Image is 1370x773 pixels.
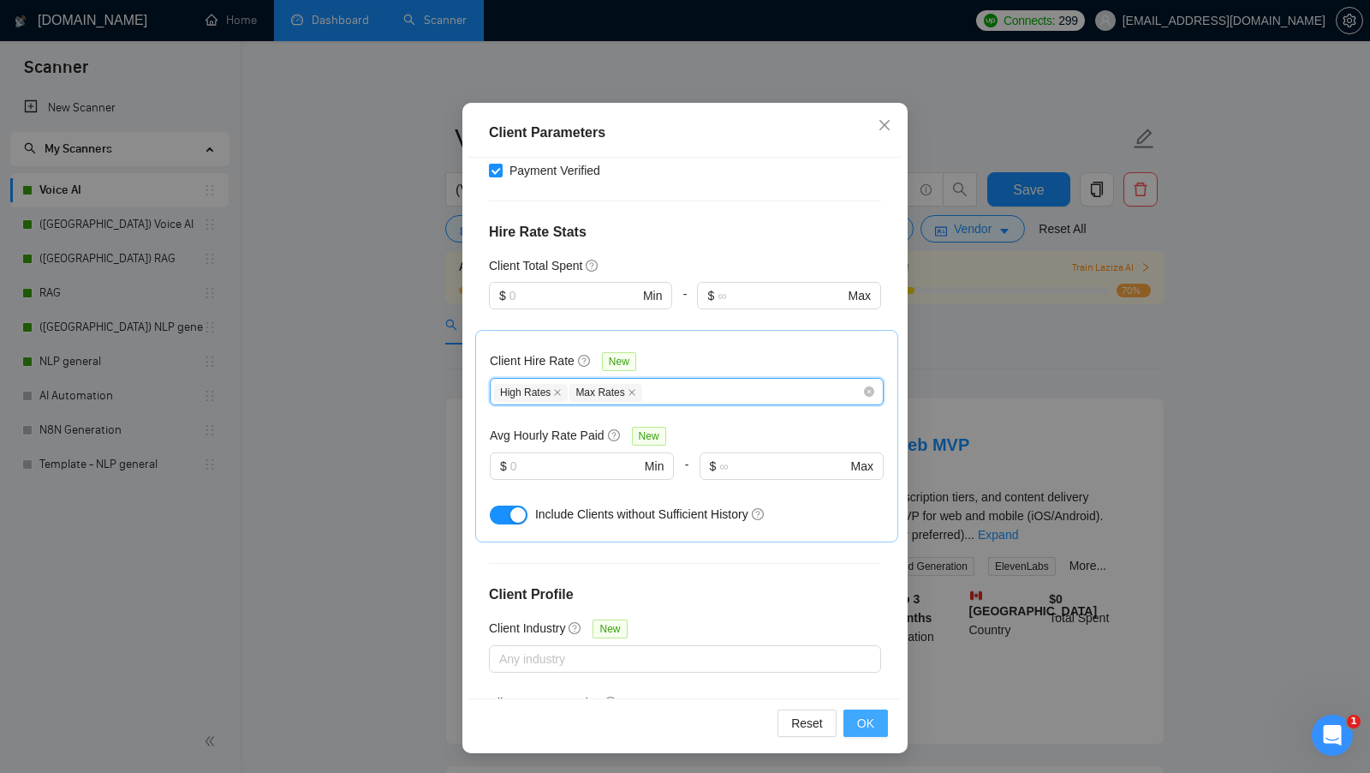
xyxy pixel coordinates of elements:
[777,710,837,737] button: Reset
[857,714,874,733] span: OK
[593,620,627,638] span: New
[602,352,636,371] span: New
[752,507,765,521] span: question-circle
[509,286,640,305] input: 0
[494,384,568,402] span: High Rates
[490,351,575,370] h5: Client Hire Rate
[578,354,592,368] span: question-circle
[489,693,601,712] h5: Client Company Size
[791,714,823,733] span: Reset
[672,282,697,330] div: -
[645,457,664,476] span: Min
[489,584,881,605] h4: Client Profile
[586,259,599,273] span: question-circle
[489,123,881,143] div: Client Parameters
[490,426,605,445] h5: Avg Hourly Rate Paid
[500,457,507,476] span: $
[718,286,844,305] input: ∞
[553,388,562,397] span: close
[489,222,881,243] h4: Hire Rate Stats
[674,452,699,500] div: -
[510,457,641,476] input: 0
[535,507,748,521] span: Include Clients without Sufficient History
[707,286,714,305] span: $
[569,384,641,402] span: Max Rates
[608,428,622,442] span: question-circle
[719,457,847,476] input: ∞
[710,457,717,476] span: $
[499,286,506,305] span: $
[605,696,618,710] span: question-circle
[849,286,871,305] span: Max
[843,710,888,737] button: OK
[851,457,873,476] span: Max
[861,103,908,149] button: Close
[1347,715,1361,728] span: 1
[864,386,874,397] span: close-circle
[628,388,636,397] span: close
[878,118,891,132] span: close
[643,286,663,305] span: Min
[489,619,565,638] h5: Client Industry
[1312,715,1353,756] iframe: Intercom live chat
[503,161,607,180] span: Payment Verified
[632,427,666,446] span: New
[489,256,582,275] h5: Client Total Spent
[569,621,582,635] span: question-circle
